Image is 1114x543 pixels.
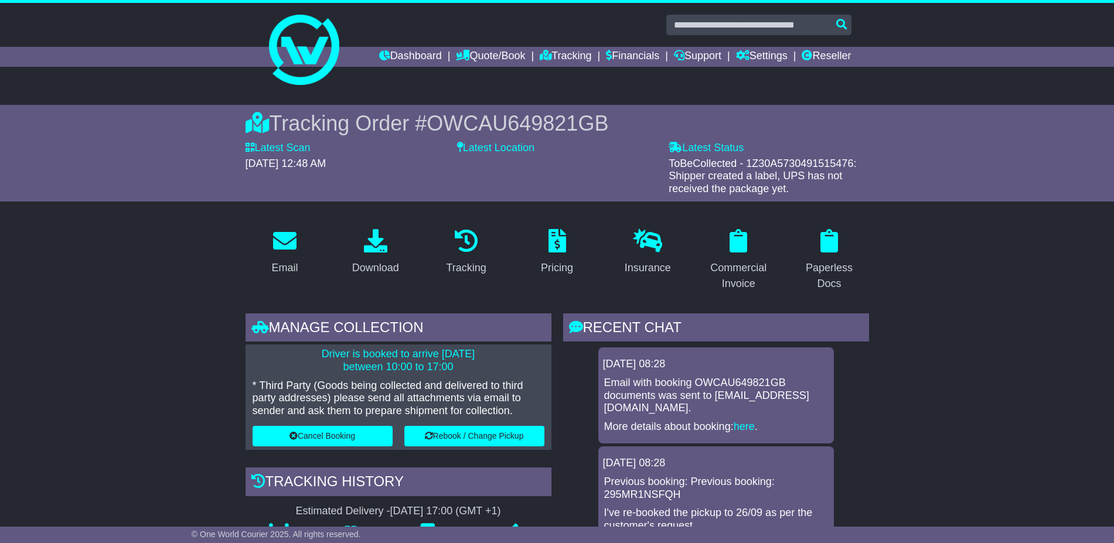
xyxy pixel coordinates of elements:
a: Support [674,47,721,67]
a: Paperless Docs [790,225,869,296]
p: Driver is booked to arrive [DATE] between 10:00 to 17:00 [253,348,544,373]
div: Tracking history [246,467,551,499]
p: Previous booking: Previous booking: 295MR1NSFQH [604,476,828,501]
div: Pricing [541,260,573,276]
a: Commercial Invoice [699,225,778,296]
a: Tracking [540,47,591,67]
a: Download [345,225,407,280]
button: Cancel Booking [253,426,393,446]
a: Dashboard [379,47,442,67]
p: Email with booking OWCAU649821GB documents was sent to [EMAIL_ADDRESS][DOMAIN_NAME]. [604,377,828,415]
a: here [734,421,755,432]
div: Tracking Order # [246,111,869,136]
div: Manage collection [246,313,551,345]
div: Estimated Delivery - [246,505,551,518]
a: Pricing [533,225,581,280]
a: Insurance [617,225,679,280]
label: Latest Location [457,142,534,155]
span: © One World Courier 2025. All rights reserved. [192,530,361,539]
a: Email [264,225,305,280]
a: Financials [606,47,659,67]
div: Commercial Invoice [707,260,771,292]
p: I've re-booked the pickup to 26/09 as per the customer's request [604,507,828,532]
div: Tracking [446,260,486,276]
p: More details about booking: . [604,421,828,433]
div: [DATE] 17:00 (GMT +1) [390,505,501,518]
a: Reseller [802,47,851,67]
a: Quote/Book [456,47,525,67]
div: Email [271,260,298,276]
p: * Third Party (Goods being collected and delivered to third party addresses) please send all atta... [253,380,544,418]
span: ToBeCollected - 1Z30A5730491515476: Shipper created a label, UPS has not received the package yet. [669,158,856,194]
a: Tracking [438,225,493,280]
div: [DATE] 08:28 [603,358,829,371]
button: Rebook / Change Pickup [404,426,544,446]
a: Settings [736,47,788,67]
div: RECENT CHAT [563,313,869,345]
div: Download [352,260,399,276]
div: Paperless Docs [798,260,861,292]
div: Insurance [625,260,671,276]
span: OWCAU649821GB [427,111,608,135]
label: Latest Status [669,142,744,155]
span: [DATE] 12:48 AM [246,158,326,169]
div: [DATE] 08:28 [603,457,829,470]
label: Latest Scan [246,142,311,155]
